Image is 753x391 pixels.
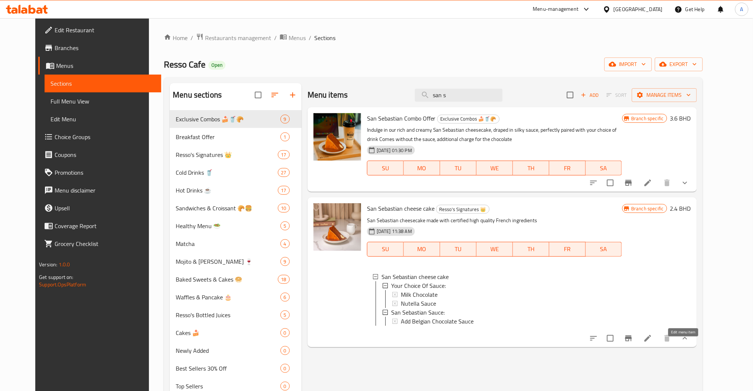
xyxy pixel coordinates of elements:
[629,205,667,212] span: Branch specific
[440,242,477,257] button: TU
[45,75,161,92] a: Sections
[45,92,161,110] a: Full Menu View
[278,151,289,158] span: 17
[643,178,652,187] a: Edit menu item
[170,199,302,217] div: Sandwiches & Croissant 🥐🍔10
[278,150,290,159] div: items
[170,235,302,253] div: Matcha4
[281,365,289,372] span: 0
[51,97,155,106] span: Full Menu View
[55,26,155,34] span: Edit Restaurant
[367,125,622,144] p: Indulge in our rich and creamy San Sebastian cheesecake, draped in silky sauce, perfectly paired ...
[281,347,289,354] span: 0
[281,312,289,319] span: 5
[208,61,225,70] div: Open
[415,89,503,102] input: search
[170,324,302,342] div: Cakes 🍰0
[620,329,637,347] button: Branch-specific-item
[55,132,155,141] span: Choice Groups
[638,91,691,100] span: Manage items
[55,239,155,248] span: Grocery Checklist
[55,221,155,230] span: Coverage Report
[176,186,277,195] div: Hot Drinks ☕
[38,181,161,199] a: Menu disclaimer
[681,178,689,187] svg: Show Choices
[274,33,277,42] li: /
[513,242,549,257] button: TH
[55,43,155,52] span: Branches
[278,186,290,195] div: items
[278,168,290,177] div: items
[404,161,440,175] button: MO
[661,60,697,69] span: export
[45,110,161,128] a: Edit Menu
[278,204,290,213] div: items
[477,161,513,175] button: WE
[374,228,415,235] span: [DATE] 11:38 AM
[170,359,302,377] div: Best Sellers 30% Off0
[614,5,663,13] div: [GEOGRAPHIC_DATA]
[585,174,603,192] button: sort-choices
[516,244,546,254] span: TH
[280,132,290,141] div: items
[655,57,703,71] button: export
[603,175,618,191] span: Select to update
[549,161,586,175] button: FR
[170,342,302,359] div: Newly Added0
[658,174,676,192] button: delete
[280,310,290,319] div: items
[382,272,449,281] span: San Sebastian cheese cake
[632,88,697,102] button: Manage items
[374,147,415,154] span: [DATE] 01:30 PM
[266,86,284,104] span: Sort sections
[480,244,510,254] span: WE
[516,163,546,174] span: TH
[681,334,689,343] svg: Show Choices
[176,168,277,177] span: Cold Drinks 🥤
[477,242,513,257] button: WE
[176,328,280,337] div: Cakes 🍰
[170,288,302,306] div: Waffles & Pancake 🎂6
[578,89,602,101] button: Add
[38,128,161,146] a: Choice Groups
[38,39,161,57] a: Branches
[740,5,743,13] span: A
[208,62,225,68] span: Open
[176,364,280,373] span: Best Sellers 30% Off
[51,79,155,88] span: Sections
[38,164,161,181] a: Promotions
[170,164,302,181] div: Cold Drinks 🥤27
[280,33,306,43] a: Menus
[670,203,691,214] h6: 2.4 BHD
[589,163,619,174] span: SA
[367,242,404,257] button: SU
[278,205,289,212] span: 10
[39,260,57,269] span: Version:
[391,308,445,317] span: San Sebastian Sauce:
[552,163,583,174] span: FR
[281,223,289,230] span: 5
[176,293,280,302] span: Waffles & Pancake 🎂
[284,86,302,104] button: Add section
[676,174,694,192] button: show more
[250,87,266,103] span: Select all sections
[170,253,302,270] div: Mojito & [PERSON_NAME] 🍷9
[278,187,289,194] span: 17
[196,33,271,43] a: Restaurants management
[280,115,290,124] div: items
[370,244,401,254] span: SU
[281,329,289,336] span: 0
[513,161,549,175] button: TH
[38,57,161,75] a: Menus
[176,204,277,213] div: Sandwiches & Croissant 🥐🍔
[170,306,302,324] div: Resso's Bottled Juices5
[205,33,271,42] span: Restaurants management
[438,115,499,123] span: Exclusive Combos 🍰🥤🥐
[56,61,155,70] span: Menus
[176,239,280,248] span: Matcha
[578,89,602,101] span: Add item
[401,317,474,326] span: Add Belgian Chocolate Sauce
